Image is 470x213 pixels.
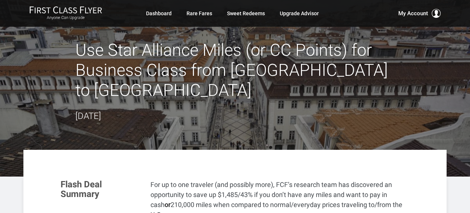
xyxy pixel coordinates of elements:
a: First Class FlyerAnyone Can Upgrade [29,6,102,21]
img: First Class Flyer [29,6,102,14]
a: Sweet Redeems [227,7,265,20]
small: Anyone Can Upgrade [29,15,102,20]
a: Rare Fares [187,7,212,20]
button: My Account [398,9,441,18]
h3: Flash Deal Summary [61,180,139,199]
strong: or [165,201,171,209]
time: [DATE] [75,111,101,121]
a: Dashboard [146,7,172,20]
h2: Use Star Alliance Miles (or CC Points) for Business Class from [GEOGRAPHIC_DATA] to [GEOGRAPHIC_D... [75,40,395,100]
a: Upgrade Advisor [280,7,319,20]
span: My Account [398,9,428,18]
